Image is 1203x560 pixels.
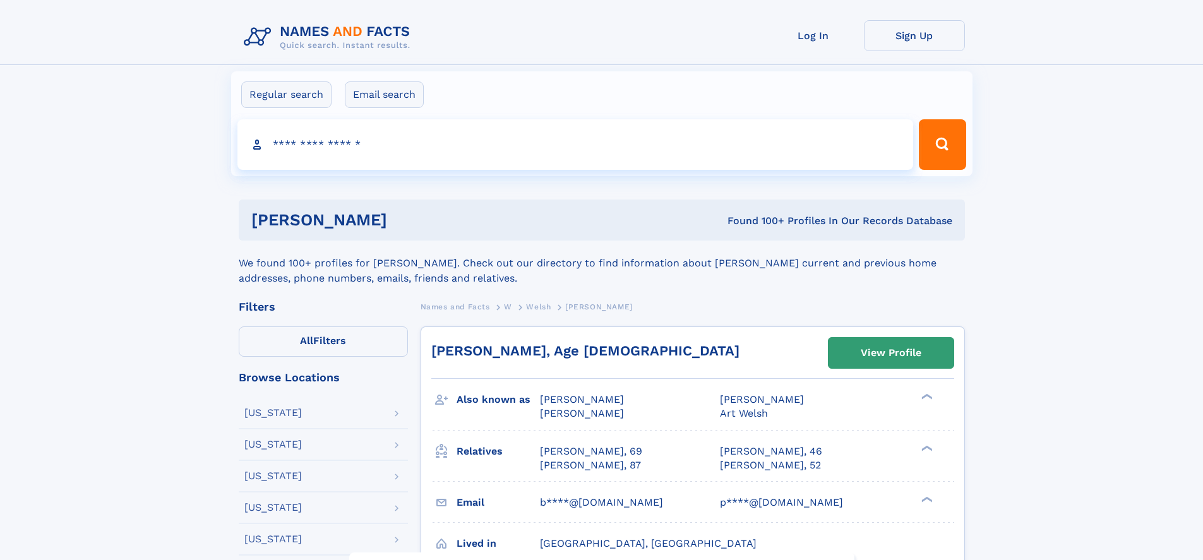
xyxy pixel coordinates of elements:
[244,534,302,544] div: [US_STATE]
[540,407,624,419] span: [PERSON_NAME]
[239,20,421,54] img: Logo Names and Facts
[720,458,821,472] a: [PERSON_NAME], 52
[241,81,332,108] label: Regular search
[565,302,633,311] span: [PERSON_NAME]
[918,495,933,503] div: ❯
[244,408,302,418] div: [US_STATE]
[300,335,313,347] span: All
[918,444,933,452] div: ❯
[457,441,540,462] h3: Relatives
[763,20,864,51] a: Log In
[431,343,739,359] a: [PERSON_NAME], Age [DEMOGRAPHIC_DATA]
[720,444,822,458] a: [PERSON_NAME], 46
[720,407,768,419] span: Art Welsh
[864,20,965,51] a: Sign Up
[457,492,540,513] h3: Email
[237,119,914,170] input: search input
[540,444,642,458] a: [PERSON_NAME], 69
[919,119,966,170] button: Search Button
[457,389,540,410] h3: Also known as
[457,533,540,554] h3: Lived in
[239,241,965,286] div: We found 100+ profiles for [PERSON_NAME]. Check out our directory to find information about [PERS...
[244,503,302,513] div: [US_STATE]
[244,439,302,450] div: [US_STATE]
[540,458,641,472] a: [PERSON_NAME], 87
[540,393,624,405] span: [PERSON_NAME]
[526,299,551,314] a: Welsh
[239,372,408,383] div: Browse Locations
[918,393,933,401] div: ❯
[557,214,952,228] div: Found 100+ Profiles In Our Records Database
[239,326,408,357] label: Filters
[861,338,921,367] div: View Profile
[526,302,551,311] span: Welsh
[251,212,558,228] h1: [PERSON_NAME]
[239,301,408,313] div: Filters
[829,338,954,368] a: View Profile
[540,537,757,549] span: [GEOGRAPHIC_DATA], [GEOGRAPHIC_DATA]
[345,81,424,108] label: Email search
[421,299,490,314] a: Names and Facts
[244,471,302,481] div: [US_STATE]
[504,299,512,314] a: W
[720,393,804,405] span: [PERSON_NAME]
[504,302,512,311] span: W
